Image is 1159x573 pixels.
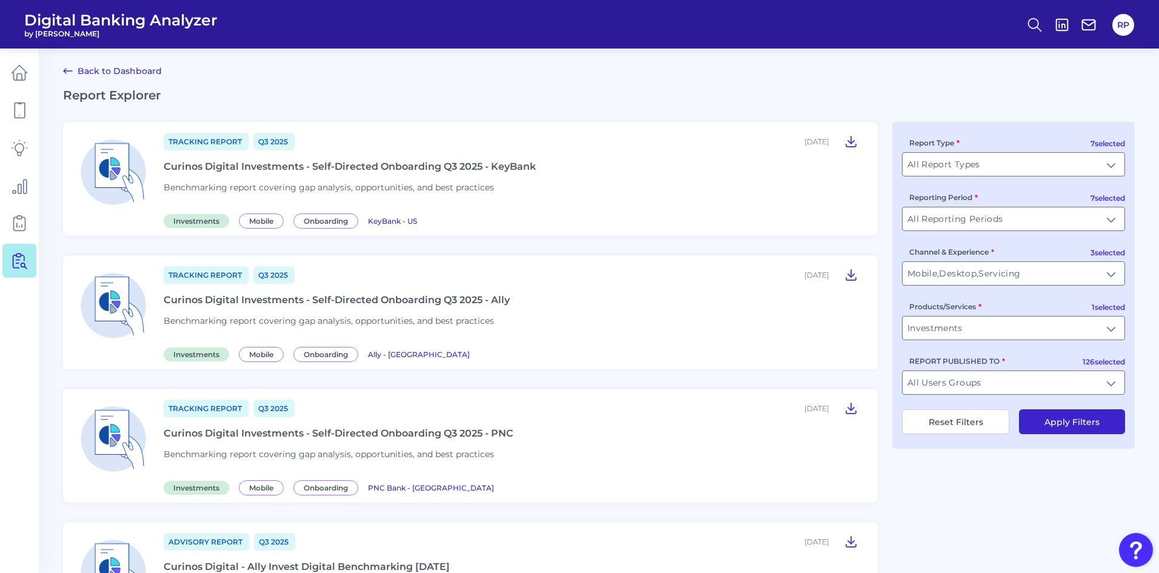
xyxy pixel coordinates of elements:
[24,11,218,29] span: Digital Banking Analyzer
[804,137,829,146] div: [DATE]
[293,481,363,493] a: Onboarding
[164,294,510,306] div: Curinos Digital Investments - Self-Directed Onboarding Q3 2025 - Ally
[73,265,154,346] img: Investments
[1112,14,1134,36] button: RP
[239,347,284,362] span: Mobile
[239,481,289,493] a: Mobile
[368,215,417,226] a: KeyBank - US
[239,213,284,229] span: Mobile
[164,400,249,417] a: Tracking Report
[909,193,978,202] label: Reporting Period
[293,480,358,495] span: Onboarding
[1019,409,1125,434] button: Apply Filters
[368,483,494,492] span: PNC Bank - [GEOGRAPHIC_DATA]
[253,133,295,150] a: Q3 2025
[164,561,450,572] div: Curinos Digital - Ally Invest Digital Benchmarking [DATE]
[293,347,358,362] span: Onboarding
[164,161,536,172] div: Curinos Digital Investments - Self-Directed Onboarding Q3 2025 - KeyBank
[804,270,829,280] div: [DATE]
[164,481,229,495] span: Investments
[839,532,863,551] button: Curinos Digital - Ally Invest Digital Benchmarking July 2025
[839,398,863,418] button: Curinos Digital Investments - Self-Directed Onboarding Q3 2025 - PNC
[909,138,960,147] label: Report Type
[63,64,162,78] a: Back to Dashboard
[24,29,218,38] span: by [PERSON_NAME]
[164,315,494,326] span: Benchmarking report covering gap analysis, opportunities, and best practices
[839,132,863,151] button: Curinos Digital Investments - Self-Directed Onboarding Q3 2025 - KeyBank
[909,302,981,311] label: Products/Services
[368,481,494,493] a: PNC Bank - [GEOGRAPHIC_DATA]
[253,266,295,284] a: Q3 2025
[909,247,994,256] label: Channel & Experience
[164,133,249,150] a: Tracking Report
[239,480,284,495] span: Mobile
[804,537,829,546] div: [DATE]
[164,348,234,360] a: Investments
[164,427,513,439] div: Curinos Digital Investments - Self-Directed Onboarding Q3 2025 - PNC
[239,215,289,226] a: Mobile
[73,132,154,213] img: Investments
[902,409,1009,434] button: Reset Filters
[164,182,494,193] span: Benchmarking report covering gap analysis, opportunities, and best practices
[164,266,249,284] a: Tracking Report
[293,348,363,360] a: Onboarding
[164,449,494,460] span: Benchmarking report covering gap analysis, opportunities, and best practices
[63,88,1135,102] h2: Report Explorer
[368,216,417,226] span: KeyBank - US
[73,398,154,480] img: Investments
[164,533,249,551] a: Advisory Report
[293,215,363,226] a: Onboarding
[164,215,234,226] a: Investments
[909,357,1005,366] label: REPORT PUBLISHED TO
[164,481,234,493] a: Investments
[293,213,358,229] span: Onboarding
[164,214,229,228] span: Investments
[804,404,829,413] div: [DATE]
[839,265,863,284] button: Curinos Digital Investments - Self-Directed Onboarding Q3 2025 - Ally
[368,348,470,360] a: Ally - [GEOGRAPHIC_DATA]
[239,348,289,360] a: Mobile
[253,400,295,417] a: Q3 2025
[368,350,470,359] span: Ally - [GEOGRAPHIC_DATA]
[164,347,229,361] span: Investments
[254,533,295,551] a: Q3 2025
[1119,533,1153,567] button: Open Resource Center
